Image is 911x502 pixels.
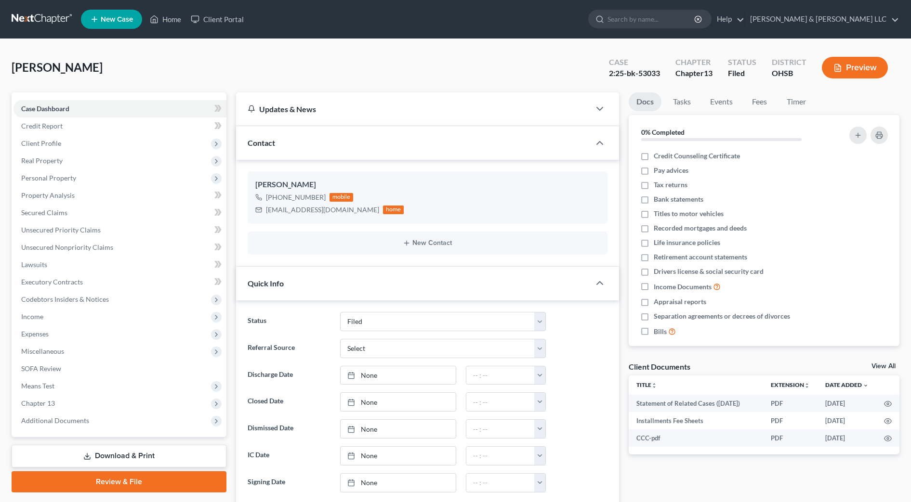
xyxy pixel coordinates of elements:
[21,260,47,269] span: Lawsuits
[21,382,54,390] span: Means Test
[21,416,89,425] span: Additional Documents
[466,474,535,492] input: -- : --
[243,392,335,412] label: Closed Date
[702,92,740,111] a: Events
[21,122,63,130] span: Credit Report
[243,366,335,385] label: Discharge Date
[13,100,226,117] a: Case Dashboard
[763,412,818,429] td: PDF
[675,57,713,68] div: Chapter
[255,239,600,247] button: New Contact
[21,330,49,338] span: Expenses
[21,243,113,251] span: Unsecured Nonpriority Claims
[21,347,64,355] span: Miscellaneous
[248,279,284,288] span: Quick Info
[341,474,456,492] a: None
[636,381,657,388] a: Titleunfold_more
[818,395,876,412] td: [DATE]
[763,429,818,447] td: PDF
[341,393,456,411] a: None
[654,327,667,336] span: Bills
[728,57,756,68] div: Status
[13,360,226,377] a: SOFA Review
[871,363,896,370] a: View All
[818,412,876,429] td: [DATE]
[383,206,404,214] div: home
[654,311,790,321] span: Separation agreements or decrees of divorces
[629,92,661,111] a: Docs
[744,92,775,111] a: Fees
[21,174,76,182] span: Personal Property
[607,10,696,28] input: Search by name...
[13,221,226,239] a: Unsecured Priority Claims
[629,412,763,429] td: Installments Fee Sheets
[21,139,61,147] span: Client Profile
[330,193,354,202] div: mobile
[654,180,687,190] span: Tax returns
[341,366,456,385] a: None
[243,312,335,331] label: Status
[341,447,456,465] a: None
[21,226,101,234] span: Unsecured Priority Claims
[466,420,535,438] input: -- : --
[12,60,103,74] span: [PERSON_NAME]
[255,179,600,191] div: [PERSON_NAME]
[13,204,226,221] a: Secured Claims
[21,191,75,199] span: Property Analysis
[609,57,660,68] div: Case
[665,92,699,111] a: Tasks
[21,208,67,217] span: Secured Claims
[654,223,747,233] span: Recorded mortgages and deeds
[101,16,133,23] span: New Case
[825,381,869,388] a: Date Added expand_more
[822,57,888,78] button: Preview
[654,166,688,175] span: Pay advices
[629,395,763,412] td: Statement of Related Cases ([DATE])
[21,104,69,113] span: Case Dashboard
[243,419,335,438] label: Dismissed Date
[745,11,899,28] a: [PERSON_NAME] & [PERSON_NAME] LLC
[13,117,226,135] a: Credit Report
[704,68,713,77] span: 13
[21,312,43,321] span: Income
[266,205,379,215] div: [EMAIL_ADDRESS][DOMAIN_NAME]
[878,469,901,492] iframe: Intercom live chat
[728,68,756,79] div: Filed
[466,393,535,411] input: -- : --
[21,156,63,165] span: Real Property
[818,429,876,447] td: [DATE]
[13,256,226,273] a: Lawsuits
[13,273,226,291] a: Executory Contracts
[654,252,747,262] span: Retirement account statements
[772,68,806,79] div: OHSB
[341,420,456,438] a: None
[243,339,335,358] label: Referral Source
[779,92,814,111] a: Timer
[13,187,226,204] a: Property Analysis
[248,138,275,147] span: Contact
[654,238,720,247] span: Life insurance policies
[186,11,249,28] a: Client Portal
[13,239,226,256] a: Unsecured Nonpriority Claims
[629,361,690,372] div: Client Documents
[763,395,818,412] td: PDF
[654,297,706,307] span: Appraisal reports
[654,267,764,276] span: Drivers license & social security card
[21,295,109,303] span: Codebtors Insiders & Notices
[145,11,186,28] a: Home
[12,471,226,492] a: Review & File
[243,473,335,492] label: Signing Date
[12,445,226,467] a: Download & Print
[21,364,61,373] span: SOFA Review
[243,446,335,465] label: IC Date
[654,282,712,292] span: Income Documents
[675,68,713,79] div: Chapter
[609,68,660,79] div: 2:25-bk-53033
[651,383,657,388] i: unfold_more
[863,383,869,388] i: expand_more
[712,11,744,28] a: Help
[772,57,806,68] div: District
[641,128,685,136] strong: 0% Completed
[654,151,740,161] span: Credit Counseling Certificate
[21,278,83,286] span: Executory Contracts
